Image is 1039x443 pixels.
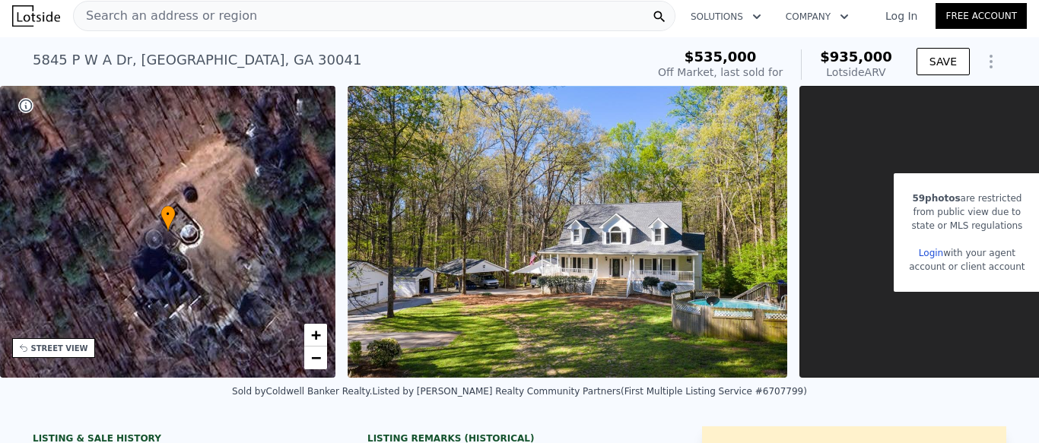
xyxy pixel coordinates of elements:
div: account or client account [909,260,1025,274]
span: − [311,348,321,367]
button: SAVE [917,48,970,75]
a: Log In [867,8,936,24]
a: Free Account [936,3,1027,29]
span: + [311,325,321,344]
span: • [160,207,176,221]
div: 5845 P W A Dr , [GEOGRAPHIC_DATA] , GA 30041 [33,49,361,71]
div: Off Market, last sold for [658,65,783,80]
img: Lotside [12,5,60,27]
a: Zoom out [304,346,327,369]
a: Zoom in [304,324,327,346]
div: Sold by Coldwell Banker Realty . [232,386,372,397]
span: Search an address or region [74,7,257,25]
img: Sale: 19561672 Parcel: 11974269 [348,86,786,378]
button: Company [774,3,861,30]
span: $535,000 [685,49,757,65]
span: 59 photos [912,193,960,204]
button: Solutions [678,3,774,30]
span: with your agent [943,248,1015,258]
button: Show Options [976,46,1006,77]
span: $935,000 [820,49,892,65]
div: are restricted [909,191,1025,205]
a: Login [919,248,943,258]
div: Lotside ARV [820,65,892,80]
div: • [160,205,176,232]
div: STREET VIEW [31,343,88,354]
div: Listed by [PERSON_NAME] Realty Community Partners (First Multiple Listing Service #6707799) [373,386,807,397]
div: from public view due to [909,205,1025,219]
div: state or MLS regulations [909,219,1025,233]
